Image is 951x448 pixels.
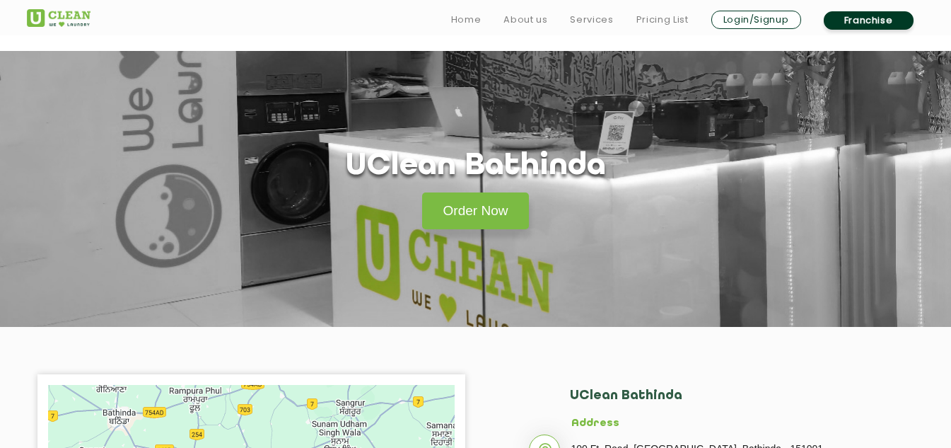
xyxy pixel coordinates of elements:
[422,193,530,229] a: Order Now
[824,11,914,30] a: Franchise
[570,11,613,28] a: Services
[711,11,801,29] a: Login/Signup
[571,418,872,430] h5: Address
[503,11,547,28] a: About us
[27,9,91,27] img: UClean Laundry and Dry Cleaning
[346,149,606,185] h1: UClean Bathinda
[636,11,689,28] a: Pricing List
[451,11,482,28] a: Home
[570,389,872,418] h2: UClean Bathinda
